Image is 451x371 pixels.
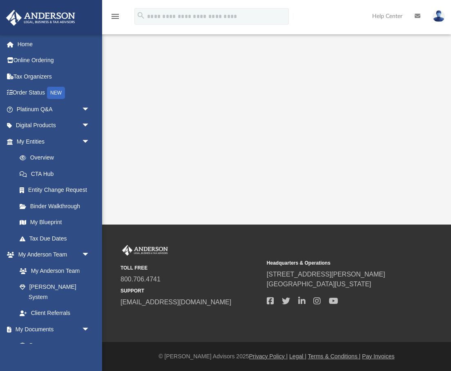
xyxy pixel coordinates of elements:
[11,230,102,247] a: Tax Due Dates
[11,198,102,214] a: Binder Walkthrough
[11,166,102,182] a: CTA Hub
[6,133,102,150] a: My Entitiesarrow_drop_down
[6,117,102,134] a: Digital Productsarrow_drop_down
[121,245,170,256] img: Anderson Advisors Platinum Portal
[362,353,394,360] a: Pay Invoices
[249,353,288,360] a: Privacy Policy |
[110,11,120,21] i: menu
[11,150,102,166] a: Overview
[136,11,145,20] i: search
[267,281,371,288] a: [GEOGRAPHIC_DATA][US_STATE]
[11,182,102,198] a: Entity Change Request
[121,276,161,283] a: 800.706.4741
[6,101,102,117] a: Platinum Q&Aarrow_drop_down
[82,117,98,134] span: arrow_drop_down
[82,321,98,338] span: arrow_drop_down
[6,247,98,263] a: My Anderson Teamarrow_drop_down
[4,10,78,26] img: Anderson Advisors Platinum Portal
[82,247,98,263] span: arrow_drop_down
[6,321,98,337] a: My Documentsarrow_drop_down
[102,352,451,361] div: © [PERSON_NAME] Advisors 2025
[6,85,102,101] a: Order StatusNEW
[6,36,102,52] a: Home
[267,259,407,267] small: Headquarters & Operations
[289,353,306,360] a: Legal |
[308,353,361,360] a: Terms & Conditions |
[11,263,94,279] a: My Anderson Team
[121,264,261,272] small: TOLL FREE
[47,87,65,99] div: NEW
[121,299,231,306] a: [EMAIL_ADDRESS][DOMAIN_NAME]
[110,16,120,21] a: menu
[121,287,261,295] small: SUPPORT
[82,133,98,150] span: arrow_drop_down
[6,68,102,85] a: Tax Organizers
[11,337,94,354] a: Box
[267,271,385,278] a: [STREET_ADDRESS][PERSON_NAME]
[6,52,102,69] a: Online Ordering
[433,10,445,22] img: User Pic
[11,279,98,305] a: [PERSON_NAME] System
[11,305,98,322] a: Client Referrals
[11,214,98,231] a: My Blueprint
[82,101,98,118] span: arrow_drop_down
